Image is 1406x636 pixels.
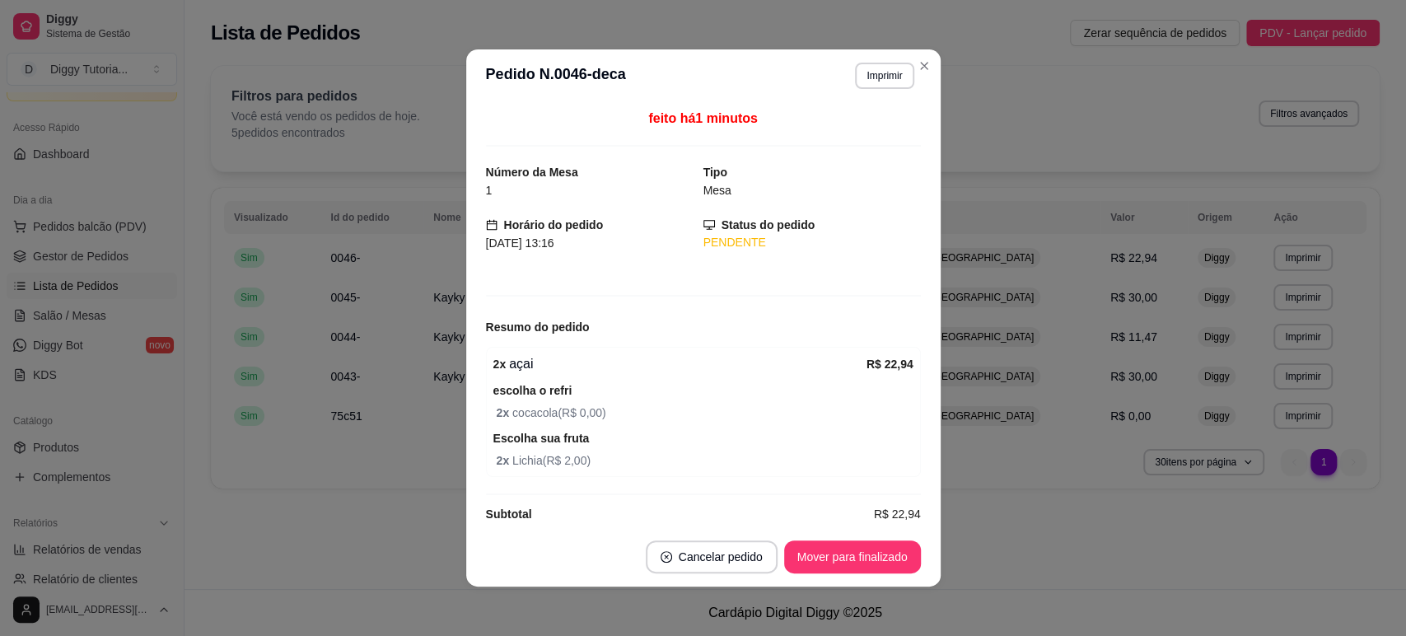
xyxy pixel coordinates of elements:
[486,236,554,250] span: [DATE] 13:16
[486,219,497,231] span: calendar
[661,551,672,563] span: close-circle
[703,166,727,179] strong: Tipo
[486,507,532,521] strong: Subtotal
[504,218,604,231] strong: Horário do pedido
[855,63,913,89] button: Imprimir
[493,358,507,371] strong: 2 x
[646,540,778,573] button: close-circleCancelar pedido
[493,354,866,374] div: açai
[486,320,590,334] strong: Resumo do pedido
[874,505,921,523] span: R$ 22,94
[486,166,578,179] strong: Número da Mesa
[497,451,913,470] span: Lichia ( R$ 2,00 )
[703,219,715,231] span: desktop
[493,384,572,397] strong: escolha o refri
[784,540,921,573] button: Mover para finalizado
[703,184,731,197] span: Mesa
[486,63,626,89] h3: Pedido N. 0046-deca
[497,454,512,467] strong: 2 x
[703,234,921,251] div: PENDENTE
[911,53,937,79] button: Close
[493,432,590,445] strong: Escolha sua fruta
[866,358,913,371] strong: R$ 22,94
[497,406,512,419] strong: 2 x
[648,111,757,125] span: feito há 1 minutos
[722,218,815,231] strong: Status do pedido
[486,184,493,197] span: 1
[497,404,913,422] span: cocacola ( R$ 0,00 )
